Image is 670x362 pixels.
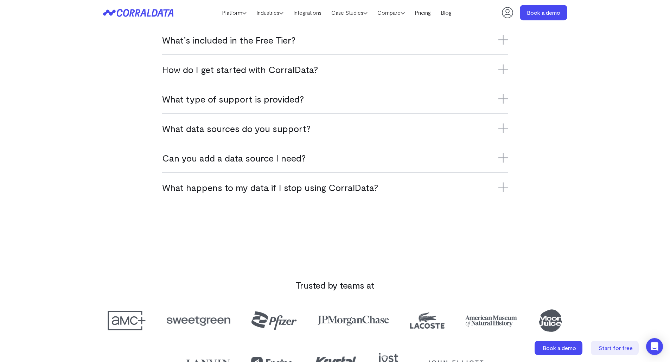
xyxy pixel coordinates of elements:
[162,123,508,134] h3: What data sources do you support?
[103,279,567,291] h3: Trusted by teams at
[599,344,633,351] span: Start for free
[646,338,663,355] div: Open Intercom Messenger
[520,5,567,20] a: Book a demo
[217,7,251,18] a: Platform
[162,64,508,75] h3: How do I get started with CorralData?
[436,7,457,18] a: Blog
[591,341,640,355] a: Start for free
[410,7,436,18] a: Pricing
[162,152,508,164] h3: Can you add a data source I need?
[535,341,584,355] a: Book a demo
[162,93,508,105] h3: What type of support is provided?
[372,7,410,18] a: Compare
[543,344,576,351] span: Book a demo
[288,7,326,18] a: Integrations
[251,7,288,18] a: Industries
[162,34,508,46] h3: What’s included in the Free Tier?
[326,7,372,18] a: Case Studies
[162,182,508,193] h3: What happens to my data if I stop using CorralData?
